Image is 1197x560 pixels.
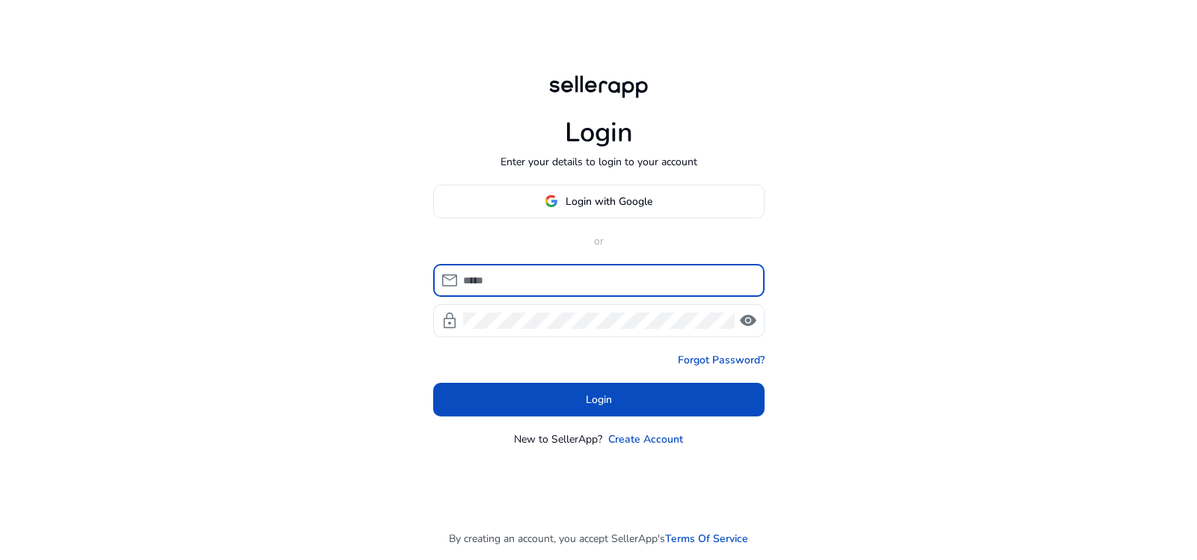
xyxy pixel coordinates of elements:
img: google-logo.svg [545,194,558,208]
span: Login [586,392,612,407]
p: Enter your details to login to your account [500,154,697,170]
span: Login with Google [566,194,652,209]
span: mail [441,271,459,289]
p: or [433,233,765,249]
a: Terms Of Service [665,531,748,547]
span: visibility [739,312,757,330]
a: Create Account [608,431,683,447]
button: Login with Google [433,185,765,218]
p: New to SellerApp? [514,431,602,447]
a: Forgot Password? [678,352,765,368]
button: Login [433,383,765,416]
h1: Login [565,117,633,149]
span: lock [441,312,459,330]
